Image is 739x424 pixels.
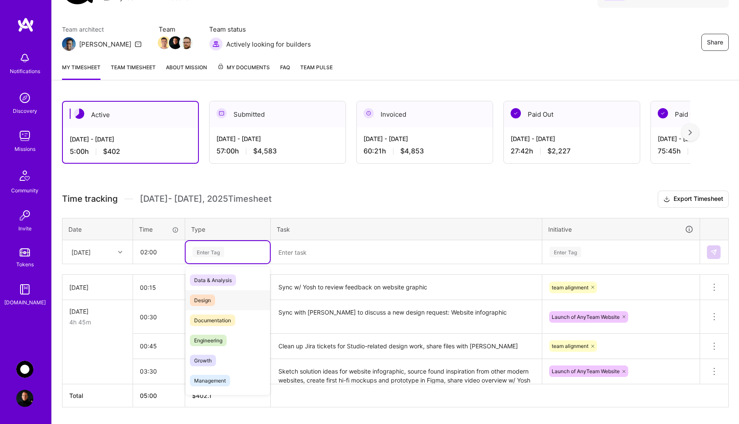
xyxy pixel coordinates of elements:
div: [DATE] - [DATE] [70,135,191,144]
th: 05:00 [133,384,185,407]
i: icon Chevron [118,250,122,254]
span: Team status [209,25,311,34]
a: Team Member Avatar [170,35,181,50]
span: [DATE] - [DATE] , 2025 Timesheet [140,194,272,204]
img: Paid Out [511,108,521,118]
span: Launch of AnyTeam Website [552,314,620,320]
img: Submit [710,249,717,256]
input: HH:MM [133,360,185,383]
div: [DATE] - [DATE] [511,134,633,143]
th: Type [185,218,271,240]
div: [DATE] [69,283,126,292]
a: AnyTeam: Team for AI-Powered Sales Platform [14,361,35,378]
div: 4h 45m [69,318,126,327]
input: HH:MM [133,335,185,357]
img: teamwork [16,127,33,144]
img: Paid Out [658,108,668,118]
input: HH:MM [133,306,185,328]
div: Initiative [548,224,694,234]
div: Tokens [16,260,34,269]
span: team alignment [552,343,588,349]
span: $402 [103,147,120,156]
div: [DATE] - [DATE] [216,134,339,143]
div: Invoiced [357,101,493,127]
div: [DATE] [69,307,126,316]
img: Invite [16,207,33,224]
span: Engineering [190,335,227,346]
a: My Documents [217,63,270,80]
div: Discovery [13,106,37,115]
img: Actively looking for builders [209,37,223,51]
img: Team Member Avatar [169,36,182,49]
div: Time [139,225,179,234]
span: Share [707,38,723,47]
img: AnyTeam: Team for AI-Powered Sales Platform [16,361,33,378]
textarea: Sketch solution ideas for website infographic, source found inspiration from other modern website... [272,360,541,383]
div: Enter Tag [550,245,581,259]
a: Team timesheet [111,63,156,80]
span: Documentation [190,315,235,326]
a: Team Member Avatar [181,35,192,50]
span: Team architect [62,25,142,34]
span: $2,227 [547,147,571,156]
i: icon Mail [135,41,142,47]
span: Data & Analysis [190,274,236,286]
span: Actively looking for builders [226,40,311,49]
a: About Mission [166,63,207,80]
th: Date [62,218,133,240]
span: Team Pulse [300,64,333,71]
span: $ 402.1 [192,392,212,399]
div: 27:42 h [511,147,633,156]
div: 60:21 h [364,147,486,156]
img: Team Member Avatar [180,36,193,49]
span: Growth [190,355,216,366]
img: Submitted [216,108,227,118]
div: Submitted [210,101,346,127]
div: Community [11,186,38,195]
div: Notifications [10,67,40,76]
div: Invite [18,224,32,233]
span: team alignment [552,284,588,291]
th: Total [62,384,133,407]
div: [PERSON_NAME] [79,40,131,49]
img: discovery [16,89,33,106]
img: bell [16,50,33,67]
textarea: Clean up Jira tickets for Studio-related design work, share files with [PERSON_NAME] [272,335,541,358]
div: Paid Out [504,101,640,127]
div: [DATE] [71,247,91,256]
img: Community [15,165,35,186]
img: Active [74,109,84,119]
img: right [689,130,692,135]
span: $4,853 [400,147,424,156]
a: Team Member Avatar [159,35,170,50]
div: 5:00 h [70,147,191,156]
span: Design [190,294,215,306]
span: Time tracking [62,194,118,204]
a: My timesheet [62,63,101,80]
img: Team Member Avatar [158,36,171,49]
div: Active [63,102,198,128]
button: Export Timesheet [658,191,729,208]
textarea: Sync with [PERSON_NAME] to discuss a new design request: Website infographic [272,301,541,333]
div: Enter Tag [192,245,224,259]
a: Team Pulse [300,63,333,80]
span: Team [159,25,192,34]
img: logo [17,17,34,32]
div: 57:00 h [216,147,339,156]
input: HH:MM [133,241,184,263]
div: Missions [15,144,35,153]
div: [DOMAIN_NAME] [4,298,46,307]
img: Invoiced [364,108,374,118]
span: My Documents [217,63,270,72]
textarea: Sync w/ Yosh to review feedback on website graphic [272,276,541,299]
img: Team Architect [62,37,76,51]
span: $4,583 [253,147,277,156]
img: tokens [20,248,30,256]
div: [DATE] - [DATE] [364,134,486,143]
i: icon Download [663,195,670,204]
img: User Avatar [16,390,33,407]
button: Share [701,34,729,51]
img: guide book [16,281,33,298]
a: User Avatar [14,390,35,407]
span: Management [190,375,230,386]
